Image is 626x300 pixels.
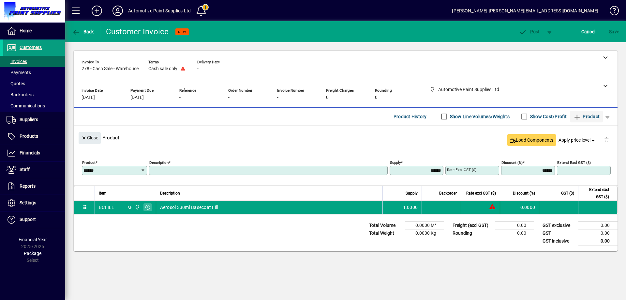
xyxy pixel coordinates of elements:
div: Automotive Paint Supplies Ltd [128,6,191,16]
label: Show Cost/Profit [529,113,567,120]
span: Discount (%) [513,190,535,197]
a: Communications [3,100,65,111]
mat-label: Product [82,160,96,165]
span: Extend excl GST ($) [582,186,609,200]
td: 0.00 [578,237,618,245]
span: Automotive Paint Supplies Ltd [133,204,141,211]
span: GST ($) [561,190,574,197]
td: Total Weight [366,229,405,237]
span: Financial Year [19,237,47,242]
a: Backorders [3,89,65,100]
a: Quotes [3,78,65,89]
div: BCFILL [99,204,114,211]
span: Communications [7,103,45,108]
td: GST [539,229,578,237]
td: 0.0000 Kg [405,229,444,237]
span: Payments [7,70,31,75]
button: Profile [107,5,128,17]
mat-label: Description [149,160,169,165]
span: 0 [326,95,329,100]
button: Cancel [580,26,597,38]
span: Products [20,134,38,139]
span: 278 - Cash Sale - Warehouse [82,66,139,71]
span: Quotes [7,81,25,86]
mat-label: Supply [390,160,401,165]
button: Product History [391,111,429,122]
button: Close [79,132,101,144]
button: Post [515,26,543,38]
span: Cash sale only [148,66,177,71]
div: Product [74,126,618,150]
button: Save [607,26,621,38]
span: Home [20,28,32,33]
span: Backorder [439,190,457,197]
a: Staff [3,162,65,178]
span: Close [81,133,98,143]
span: Item [99,190,107,197]
span: Product [573,111,600,122]
button: Product [570,111,603,122]
td: 0.00 [578,221,618,229]
a: Knowledge Base [605,1,618,23]
span: [DATE] [82,95,95,100]
label: Show Line Volumes/Weights [449,113,510,120]
span: Load Components [510,137,553,144]
span: [DATE] [130,95,144,100]
span: Financials [20,150,40,155]
td: Rounding [449,229,495,237]
span: P [530,29,533,34]
td: 0.00 [495,221,534,229]
span: Customers [20,45,42,50]
span: Staff [20,167,30,172]
a: Settings [3,195,65,211]
button: Back [70,26,96,38]
span: Settings [20,200,36,205]
span: - [228,95,230,100]
td: 0.0000 [500,201,539,214]
mat-label: Extend excl GST ($) [557,160,591,165]
span: Cancel [581,26,596,37]
span: Support [20,217,36,222]
app-page-header-button: Back [65,26,101,38]
div: Customer Invoice [106,26,169,37]
mat-label: Rate excl GST ($) [447,167,476,172]
a: Payments [3,67,65,78]
button: Delete [599,132,614,148]
span: Backorders [7,92,34,97]
span: NEW [178,30,186,34]
a: Home [3,23,65,39]
a: Products [3,128,65,145]
td: 0.0000 M³ [405,221,444,229]
span: Suppliers [20,117,38,122]
a: Suppliers [3,112,65,128]
a: Financials [3,145,65,161]
span: - [179,95,181,100]
a: Reports [3,178,65,195]
span: Apply price level [559,137,596,144]
span: ost [519,29,540,34]
app-page-header-button: Delete [599,137,614,143]
td: Total Volume [366,221,405,229]
a: Support [3,212,65,228]
td: GST exclusive [539,221,578,229]
span: Package [24,251,41,256]
button: Add [86,5,107,17]
span: Aerosol 330ml Basecoat Fill [160,204,218,211]
a: Invoices [3,56,65,67]
app-page-header-button: Close [77,135,102,141]
button: Load Components [507,134,556,146]
span: - [197,66,199,71]
span: Invoices [7,59,27,64]
span: - [277,95,278,100]
span: Product History [394,111,427,122]
span: Rate excl GST ($) [466,190,496,197]
td: 0.00 [495,229,534,237]
span: 0 [375,95,378,100]
span: ave [609,26,619,37]
span: Description [160,190,180,197]
span: Back [72,29,94,34]
button: Apply price level [556,134,599,146]
span: Supply [406,190,418,197]
span: Reports [20,183,36,189]
td: GST inclusive [539,237,578,245]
